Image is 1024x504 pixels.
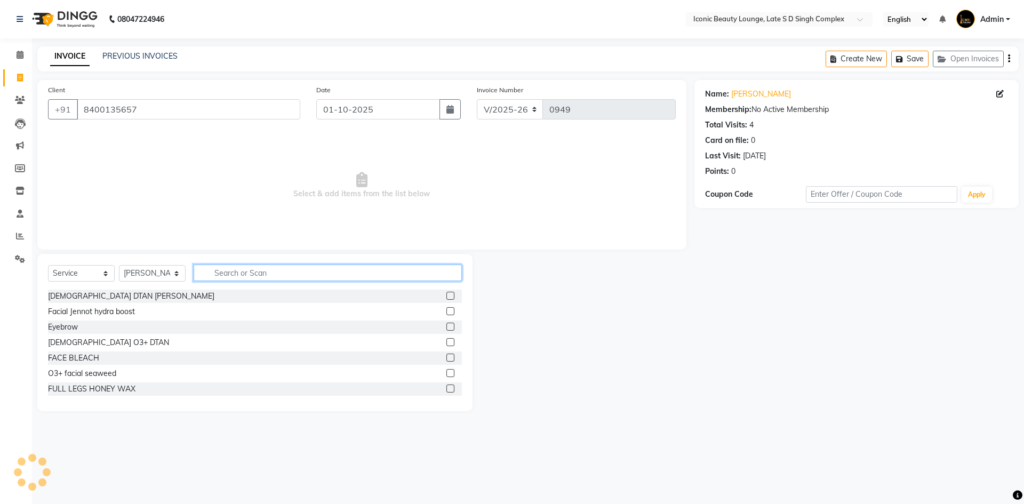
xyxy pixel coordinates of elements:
[705,150,741,162] div: Last Visit:
[731,166,735,177] div: 0
[956,10,975,28] img: Admin
[743,150,766,162] div: [DATE]
[980,14,1004,25] span: Admin
[705,119,747,131] div: Total Visits:
[77,99,300,119] input: Search by Name/Mobile/Email/Code
[477,85,523,95] label: Invoice Number
[705,189,806,200] div: Coupon Code
[705,89,729,100] div: Name:
[48,322,78,333] div: Eyebrow
[48,85,65,95] label: Client
[806,186,957,203] input: Enter Offer / Coupon Code
[705,104,751,115] div: Membership:
[48,99,78,119] button: +91
[731,89,791,100] a: [PERSON_NAME]
[705,104,1008,115] div: No Active Membership
[194,265,462,281] input: Search or Scan
[705,135,749,146] div: Card on file:
[826,51,887,67] button: Create New
[48,291,214,302] div: [DEMOGRAPHIC_DATA] DTAN [PERSON_NAME]
[50,47,90,66] a: INVOICE
[891,51,929,67] button: Save
[962,187,992,203] button: Apply
[933,51,1004,67] button: Open Invoices
[48,353,99,364] div: FACE BLEACH
[117,4,164,34] b: 08047224946
[751,135,755,146] div: 0
[102,51,178,61] a: PREVIOUS INVOICES
[749,119,754,131] div: 4
[48,337,169,348] div: [DEMOGRAPHIC_DATA] O3+ DTAN
[48,368,116,379] div: O3+ facial seaweed
[27,4,100,34] img: logo
[316,85,331,95] label: Date
[705,166,729,177] div: Points:
[48,132,676,239] span: Select & add items from the list below
[48,383,135,395] div: FULL LEGS HONEY WAX
[48,306,135,317] div: Facial Jennot hydra boost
